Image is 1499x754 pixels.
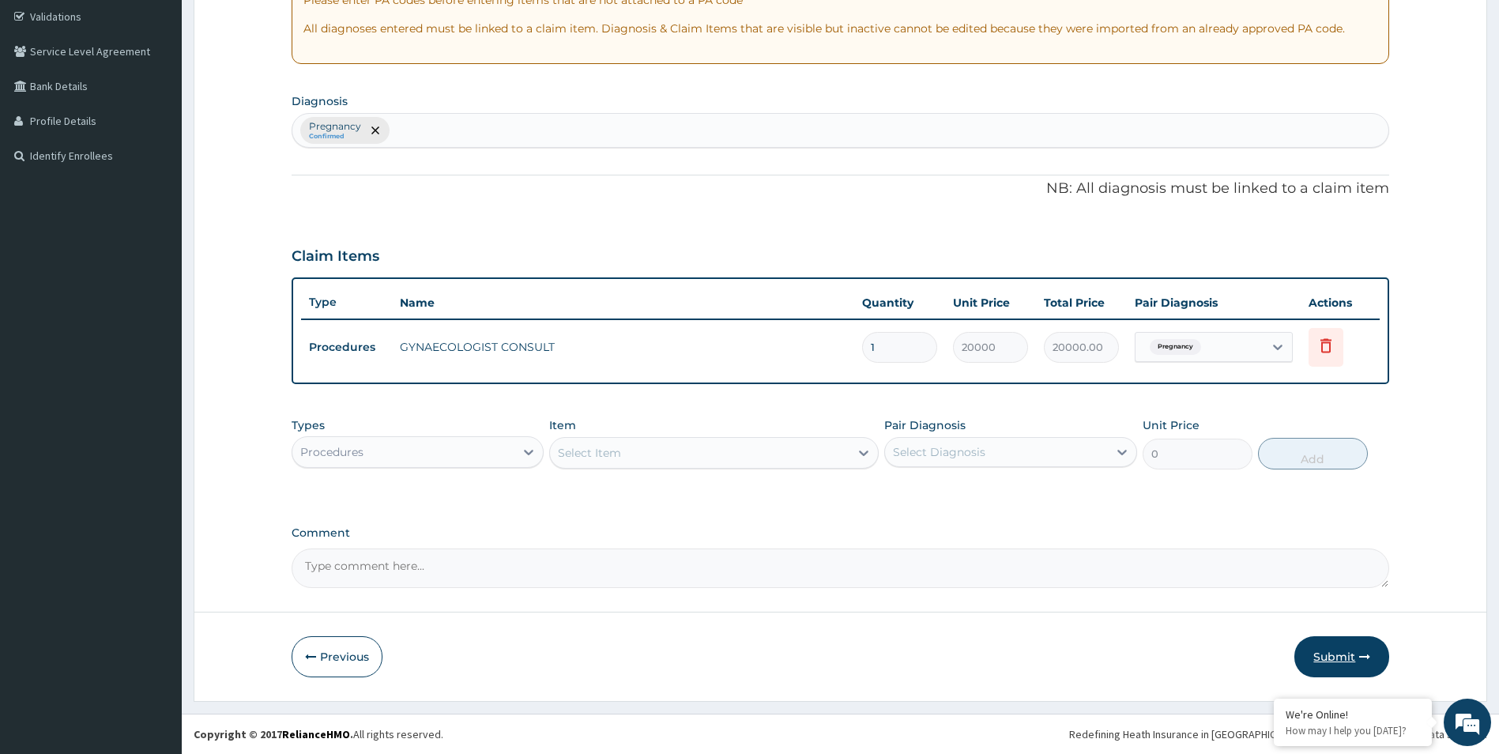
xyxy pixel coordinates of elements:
[1150,339,1201,355] span: Pregnancy
[558,445,621,461] div: Select Item
[1036,287,1127,319] th: Total Price
[292,636,382,677] button: Previous
[292,179,1390,199] p: NB: All diagnosis must be linked to a claim item
[1294,636,1389,677] button: Submit
[29,79,64,119] img: d_794563401_company_1708531726252_794563401
[303,21,1378,36] p: All diagnoses entered must be linked to a claim item. Diagnosis & Claim Items that are visible bu...
[309,133,361,141] small: Confirmed
[292,93,348,109] label: Diagnosis
[301,288,392,317] th: Type
[82,89,266,109] div: Chat with us now
[292,419,325,432] label: Types
[292,248,379,266] h3: Claim Items
[182,714,1499,754] footer: All rights reserved.
[194,727,353,741] strong: Copyright © 2017 .
[282,727,350,741] a: RelianceHMO
[1127,287,1301,319] th: Pair Diagnosis
[368,123,382,138] span: remove selection option
[301,333,392,362] td: Procedures
[92,199,218,359] span: We're online!
[300,444,363,460] div: Procedures
[1286,724,1420,737] p: How may I help you today?
[392,331,855,363] td: GYNAECOLOGIST CONSULT
[549,417,576,433] label: Item
[392,287,855,319] th: Name
[893,444,985,460] div: Select Diagnosis
[292,526,1390,540] label: Comment
[1286,707,1420,722] div: We're Online!
[259,8,297,46] div: Minimize live chat window
[8,432,301,487] textarea: Type your message and hit 'Enter'
[1069,726,1487,742] div: Redefining Heath Insurance in [GEOGRAPHIC_DATA] using Telemedicine and Data Science!
[1301,287,1380,319] th: Actions
[1258,438,1368,469] button: Add
[884,417,966,433] label: Pair Diagnosis
[945,287,1036,319] th: Unit Price
[309,120,361,133] p: Pregnancy
[854,287,945,319] th: Quantity
[1143,417,1200,433] label: Unit Price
